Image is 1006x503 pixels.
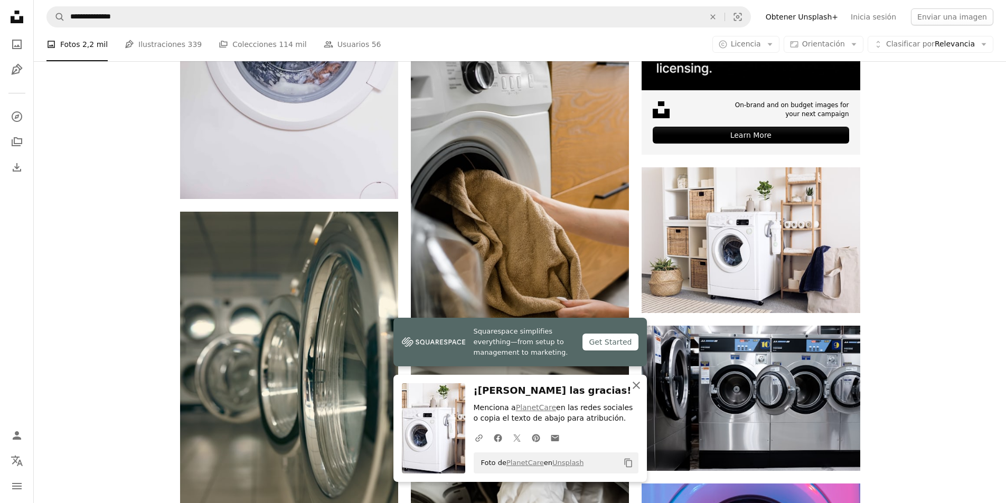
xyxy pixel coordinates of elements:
[886,40,935,48] span: Clasificar por
[507,427,526,448] a: Comparte en Twitter
[180,371,398,380] a: Una fila de lavadoras plateadas y negras
[712,36,779,53] button: Licencia
[324,27,381,61] a: Usuarios 56
[474,326,575,358] span: Squarespace simplifies everything—from setup to management to marketing.
[729,101,849,119] span: On-brand and on budget images for your next campaign
[6,106,27,127] a: Explorar
[219,27,307,61] a: Colecciones 114 mil
[731,40,761,48] span: Licencia
[844,8,902,25] a: Inicia sesión
[279,39,307,50] span: 114 mil
[642,393,860,403] a: lavadora de carga frontal blanca
[802,40,845,48] span: Orientación
[411,186,629,195] a: Una mujer sostiene una toalla frente a una lavadora
[488,427,507,448] a: Comparte en Facebook
[6,59,27,80] a: Ilustraciones
[653,101,670,118] img: file-1631678316303-ed18b8b5cb9cimage
[474,403,638,424] p: Menciona a en las redes sociales o copia el texto de abajo para atribución.
[759,8,844,25] a: Obtener Unsplash+
[725,7,750,27] button: Búsqueda visual
[642,167,860,312] img: lavadora de carga frontal blanca
[6,476,27,497] button: Menú
[619,454,637,472] button: Copiar al portapapeles
[474,383,638,398] h3: ¡[PERSON_NAME] las gracias!
[582,334,638,350] div: Get Started
[6,34,27,55] a: Fotos
[46,6,751,27] form: Encuentra imágenes en todo el sitio
[516,403,556,412] a: PlanetCare
[886,39,975,50] span: Relevancia
[506,459,544,467] a: PlanetCare
[526,427,546,448] a: Comparte en Pinterest
[6,157,27,178] a: Historial de descargas
[6,425,27,446] a: Iniciar sesión / Registrarse
[546,427,565,448] a: Comparte por correo electrónico
[402,334,465,350] img: file-1747939142011-51e5cc87e3c9
[187,39,202,50] span: 339
[784,36,863,53] button: Orientación
[6,131,27,153] a: Colecciones
[642,235,860,244] a: lavadora de carga frontal blanca
[911,8,993,25] button: Enviar una imagen
[6,450,27,471] button: Idioma
[476,454,584,471] span: Foto de en
[653,127,849,144] div: Learn More
[125,27,202,61] a: Ilustraciones 339
[6,6,27,30] a: Inicio — Unsplash
[701,7,725,27] button: Borrar
[372,39,381,50] span: 56
[642,326,860,471] img: lavadora de carga frontal blanca
[393,318,647,366] a: Squarespace simplifies everything—from setup to management to marketing.Get Started
[552,459,584,467] a: Unsplash
[868,36,993,53] button: Clasificar porRelevancia
[47,7,65,27] button: Buscar en Unsplash
[411,30,629,352] img: Una mujer sostiene una toalla frente a una lavadora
